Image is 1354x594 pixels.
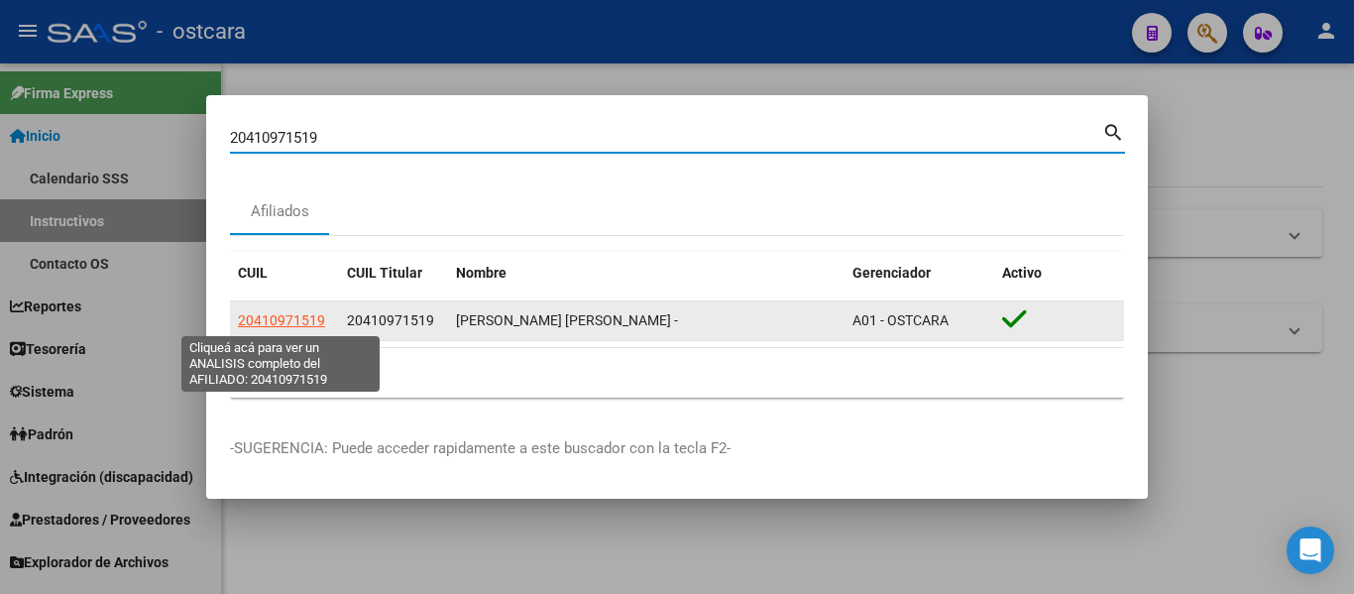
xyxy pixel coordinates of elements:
[456,265,507,281] span: Nombre
[448,252,845,295] datatable-header-cell: Nombre
[1287,527,1334,574] div: Open Intercom Messenger
[238,265,268,281] span: CUIL
[994,252,1124,295] datatable-header-cell: Activo
[238,312,325,328] span: 20410971519
[1002,265,1042,281] span: Activo
[1102,119,1125,143] mat-icon: search
[852,312,949,328] span: A01 - OSTCARA
[852,265,931,281] span: Gerenciador
[456,309,837,332] div: [PERSON_NAME] [PERSON_NAME] -
[347,312,434,328] span: 20410971519
[845,252,994,295] datatable-header-cell: Gerenciador
[230,348,1124,398] div: 1 total
[347,265,422,281] span: CUIL Titular
[339,252,448,295] datatable-header-cell: CUIL Titular
[230,437,1124,460] p: -SUGERENCIA: Puede acceder rapidamente a este buscador con la tecla F2-
[251,200,309,223] div: Afiliados
[230,252,339,295] datatable-header-cell: CUIL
